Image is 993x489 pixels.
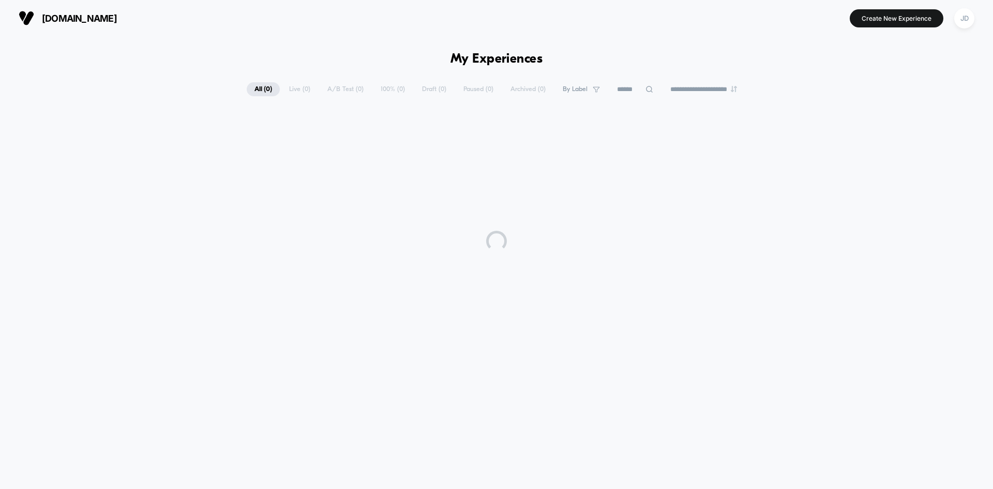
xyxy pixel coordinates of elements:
span: All ( 0 ) [247,82,280,96]
button: Create New Experience [850,9,943,27]
span: [DOMAIN_NAME] [42,13,117,24]
h1: My Experiences [450,52,543,67]
button: [DOMAIN_NAME] [16,10,120,26]
button: JD [951,8,977,29]
img: Visually logo [19,10,34,26]
img: end [731,86,737,92]
div: JD [954,8,974,28]
span: By Label [563,85,588,93]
